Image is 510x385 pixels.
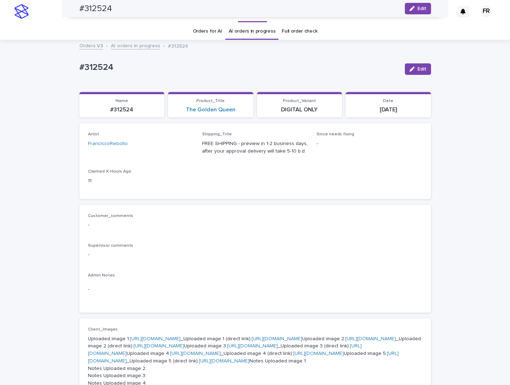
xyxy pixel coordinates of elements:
[345,336,396,341] a: [URL][DOMAIN_NAME]
[130,336,181,341] a: [URL][DOMAIN_NAME]
[84,106,160,113] p: #312524
[88,177,194,185] p: 11
[350,106,427,113] p: [DATE]
[88,273,115,278] span: Admin Notes
[196,99,225,103] span: Product_Title
[252,336,302,341] a: [URL][DOMAIN_NAME]
[88,351,399,364] a: [URL][DOMAIN_NAME]
[383,99,393,103] span: Date
[88,251,422,259] p: -
[111,41,160,49] a: AI orders in progress
[293,351,344,356] a: [URL][DOMAIN_NAME]
[282,23,317,40] a: Full order check
[14,4,29,19] img: stacker-logo-s-only.png
[88,244,133,248] span: Supervisor comments
[227,343,278,348] a: [URL][DOMAIN_NAME]
[170,351,221,356] a: [URL][DOMAIN_NAME]
[417,67,426,72] span: Edit
[261,106,338,113] p: DIGITAL ONLY
[202,132,232,136] span: Shipping_Title
[481,6,492,17] div: FR
[88,221,422,229] p: -
[88,169,131,174] span: Claimed X Hours Ago
[116,99,128,103] span: Name
[88,327,118,332] span: Client_Images
[317,140,422,148] p: -
[199,358,249,364] a: [URL][DOMAIN_NAME]
[283,99,316,103] span: Product_Variant
[229,23,276,40] a: AI orders in progress
[405,63,431,75] button: Edit
[168,42,188,49] p: #312524
[193,23,222,40] a: Orders for AI
[134,343,184,348] a: [URL][DOMAIN_NAME]
[88,132,99,136] span: Artist
[79,62,399,73] p: #312524
[88,286,422,293] p: -
[317,132,354,136] span: Since needs fixing
[79,41,103,49] a: Orders V3
[186,106,235,113] a: The Golden Queen
[88,214,133,218] span: Customer_comments
[202,140,308,155] p: FREE SHIPPING - preview in 1-2 business days, after your approval delivery will take 5-10 b.d.
[88,140,128,148] a: FranciscoRebollo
